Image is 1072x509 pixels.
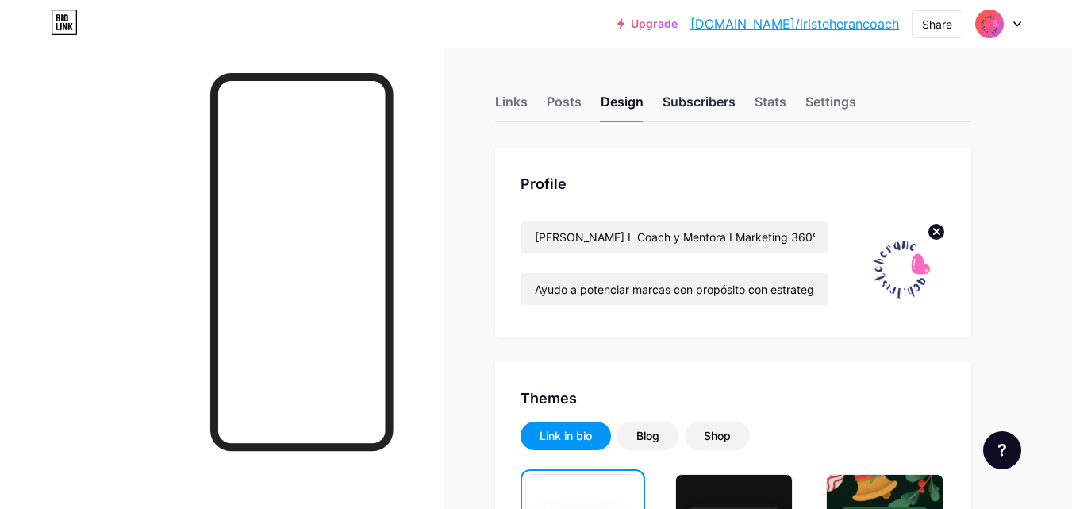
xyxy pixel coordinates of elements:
div: Blog [636,428,659,444]
div: Settings [805,92,856,121]
img: servicios iristeheran [974,9,1005,39]
div: Posts [547,92,582,121]
div: Stats [755,92,786,121]
div: Profile [521,173,946,195]
div: Themes [521,388,946,409]
input: Bio [521,273,828,305]
div: Share [922,16,952,33]
div: Design [601,92,644,121]
div: Link in bio [540,428,592,444]
a: Upgrade [617,17,678,30]
input: Name [521,221,828,253]
img: servicios iristeheran [855,220,946,311]
div: Shop [704,428,731,444]
a: [DOMAIN_NAME]/iristeherancoach [690,14,899,33]
div: Links [495,92,528,121]
div: Subscribers [663,92,736,121]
